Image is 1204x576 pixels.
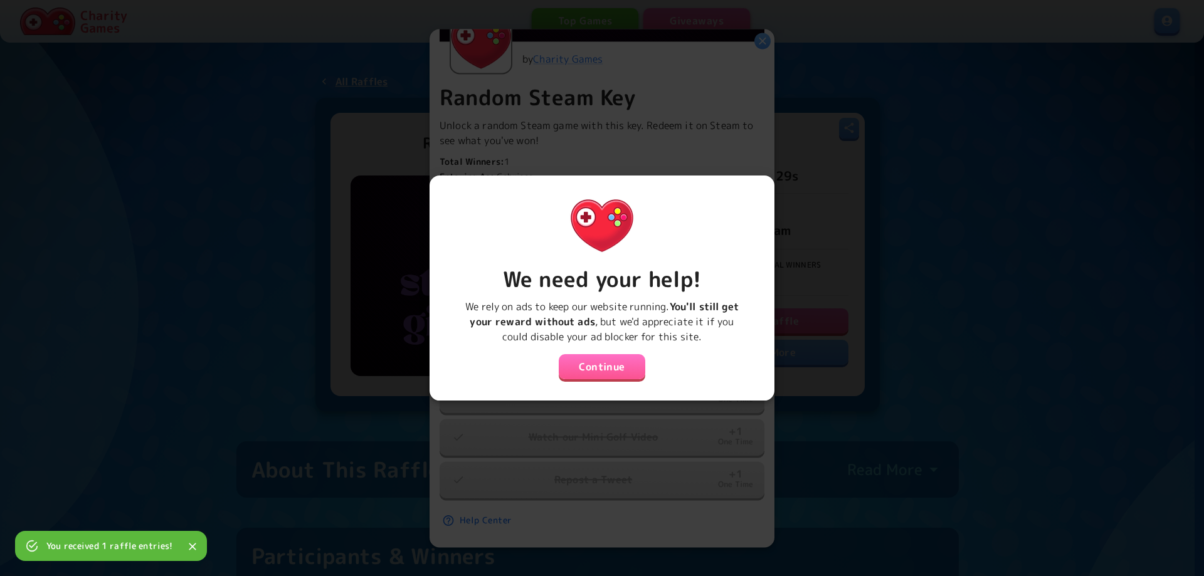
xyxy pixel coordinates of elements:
[183,537,202,556] button: Close
[559,354,645,379] button: Continue
[46,535,173,557] div: You received 1 raffle entries!
[562,186,642,266] img: Charity.Games
[503,264,702,294] strong: We need your help!
[470,300,738,328] b: You'll still get your reward without ads
[440,299,764,344] p: We rely on ads to keep our website running. , but we'd appreciate it if you could disable your ad...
